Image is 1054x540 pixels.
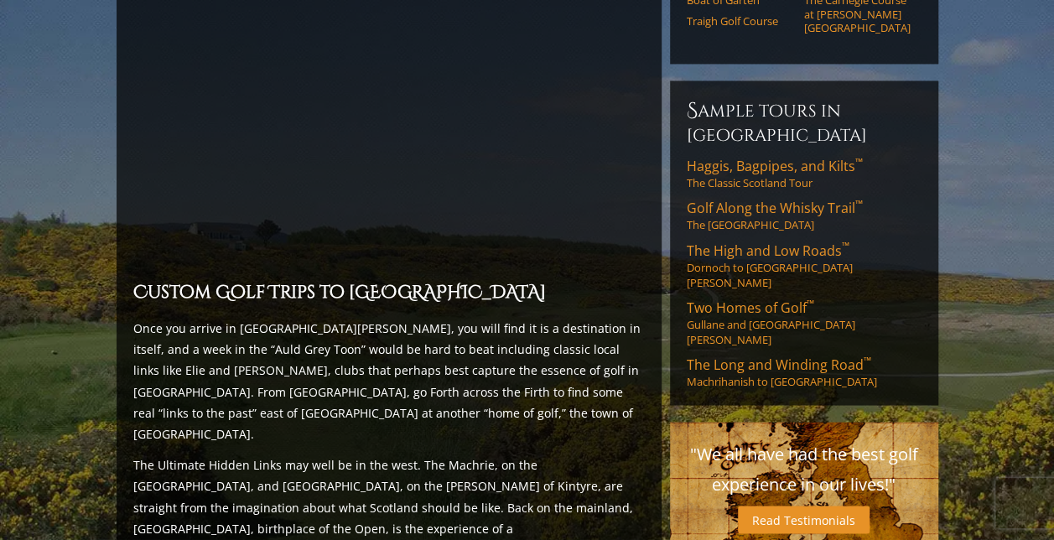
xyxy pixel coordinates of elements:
sup: ™ [842,239,849,253]
sup: ™ [855,197,863,211]
p: Once you arrive in [GEOGRAPHIC_DATA][PERSON_NAME], you will find it is a destination in itself, a... [133,317,645,444]
sup: ™ [855,155,863,169]
h2: Custom Golf Trips to [GEOGRAPHIC_DATA] [133,278,645,307]
a: The High and Low Roads™Dornoch to [GEOGRAPHIC_DATA][PERSON_NAME] [687,241,922,289]
span: Haggis, Bagpipes, and Kilts [687,157,863,175]
a: Read Testimonials [738,506,870,533]
a: Two Homes of Golf™Gullane and [GEOGRAPHIC_DATA][PERSON_NAME] [687,298,922,346]
p: "We all have had the best golf experience in our lives!" [687,439,922,499]
a: The Long and Winding Road™Machrihanish to [GEOGRAPHIC_DATA] [687,355,922,388]
span: Golf Along the Whisky Trail [687,199,863,217]
span: Two Homes of Golf [687,298,814,316]
a: Traigh Golf Course [687,14,793,28]
sup: ™ [864,353,871,367]
span: The High and Low Roads [687,241,849,259]
span: The Long and Winding Road [687,355,871,373]
sup: ™ [807,296,814,310]
h6: Sample Tours in [GEOGRAPHIC_DATA] [687,97,922,147]
a: Haggis, Bagpipes, and Kilts™The Classic Scotland Tour [687,157,922,190]
a: Golf Along the Whisky Trail™The [GEOGRAPHIC_DATA] [687,199,922,232]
